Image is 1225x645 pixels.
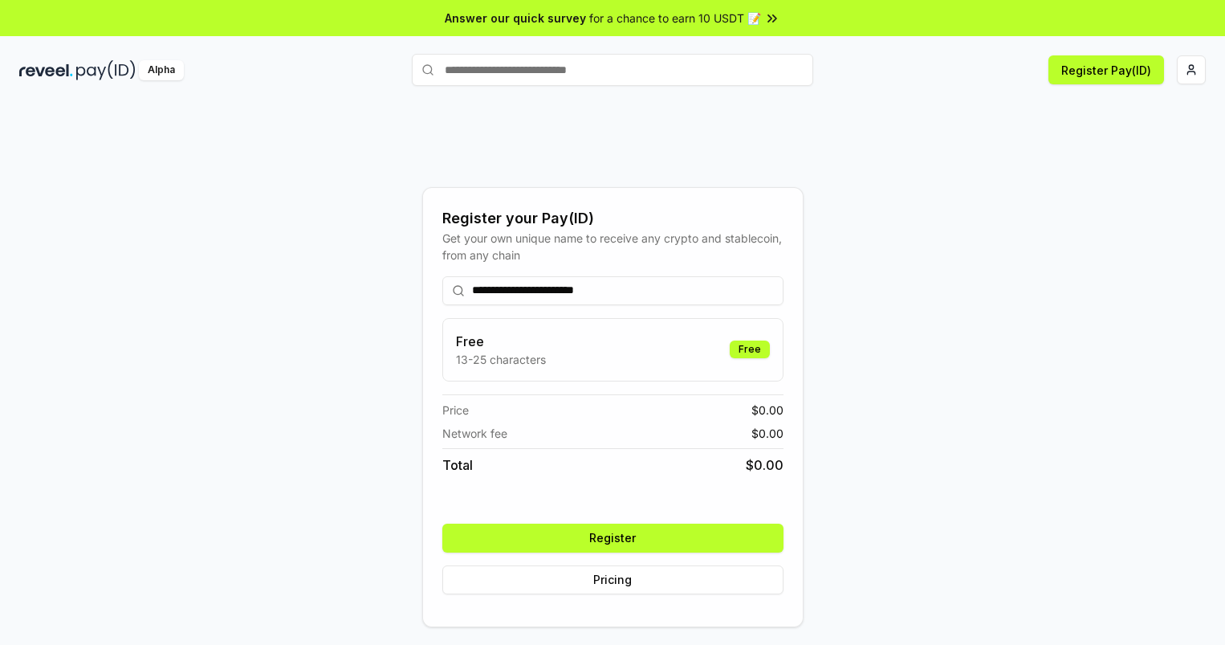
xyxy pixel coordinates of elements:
[751,402,783,418] span: $ 0.00
[456,332,546,351] h3: Free
[1048,55,1164,84] button: Register Pay(ID)
[445,10,586,27] span: Answer our quick survey
[19,60,73,80] img: reveel_dark
[442,230,783,263] div: Get your own unique name to receive any crypto and stablecoin, from any chain
[442,402,469,418] span: Price
[442,455,473,475] span: Total
[76,60,136,80] img: pay_id
[730,341,770,358] div: Free
[442,524,783,553] button: Register
[751,425,783,442] span: $ 0.00
[442,565,783,594] button: Pricing
[589,10,761,27] span: for a chance to earn 10 USDT 📝
[442,207,783,230] div: Register your Pay(ID)
[456,351,546,368] p: 13-25 characters
[442,425,507,442] span: Network fee
[139,60,184,80] div: Alpha
[746,455,783,475] span: $ 0.00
